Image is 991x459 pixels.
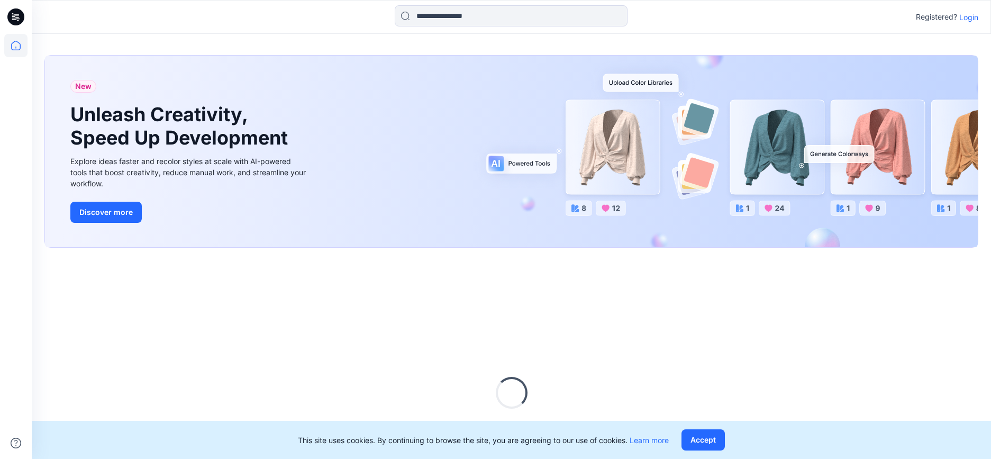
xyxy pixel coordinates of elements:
button: Accept [681,429,725,451]
p: Login [959,12,978,23]
a: Learn more [630,436,669,445]
a: Discover more [70,202,308,223]
p: This site uses cookies. By continuing to browse the site, you are agreeing to our use of cookies. [298,435,669,446]
h1: Unleash Creativity, Speed Up Development [70,103,293,149]
div: Explore ideas faster and recolor styles at scale with AI-powered tools that boost creativity, red... [70,156,308,189]
button: Discover more [70,202,142,223]
span: New [75,80,92,93]
p: Registered? [916,11,957,23]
